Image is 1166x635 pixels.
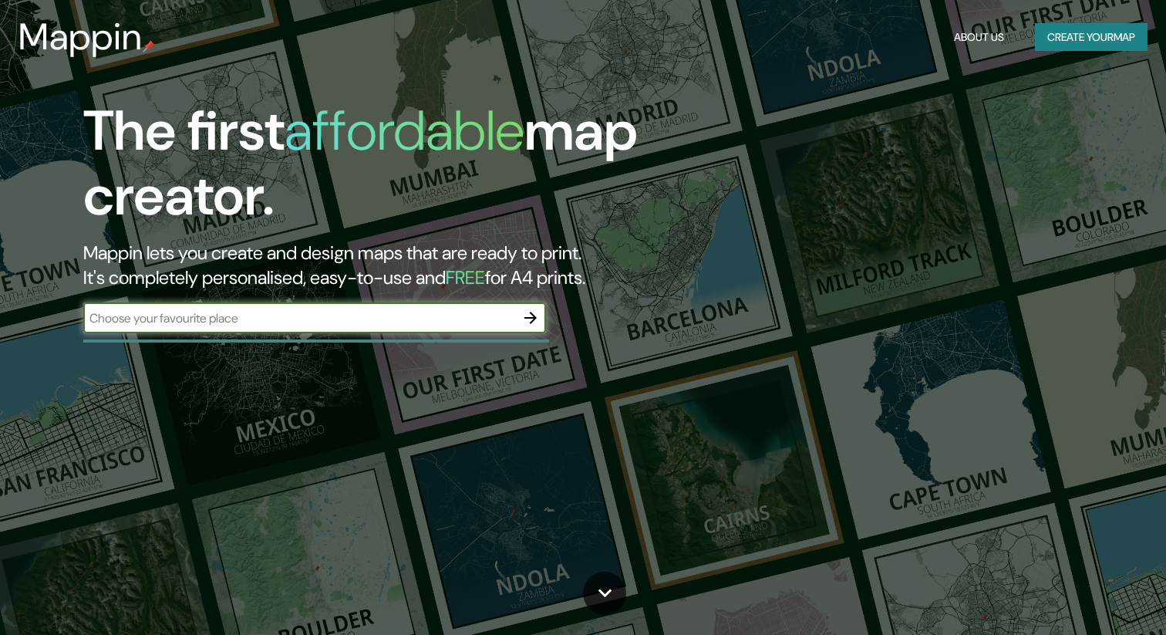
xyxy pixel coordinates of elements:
[19,15,143,59] h3: Mappin
[83,241,666,290] h2: Mappin lets you create and design maps that are ready to print. It's completely personalised, eas...
[948,23,1010,52] button: About Us
[83,309,515,327] input: Choose your favourite place
[83,99,666,241] h1: The first map creator.
[1035,23,1147,52] button: Create yourmap
[446,265,485,289] h5: FREE
[285,95,524,167] h1: affordable
[143,40,155,52] img: mappin-pin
